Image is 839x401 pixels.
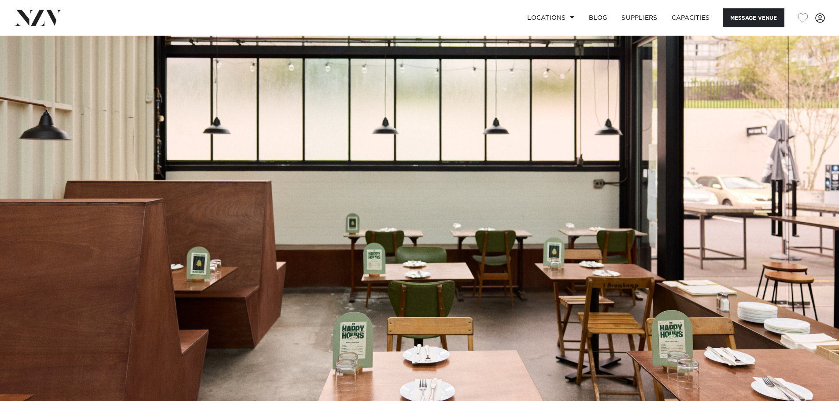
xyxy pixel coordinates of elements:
[14,10,62,26] img: nzv-logo.png
[520,8,582,27] a: Locations
[614,8,664,27] a: SUPPLIERS
[723,8,784,27] button: Message Venue
[665,8,717,27] a: Capacities
[582,8,614,27] a: BLOG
